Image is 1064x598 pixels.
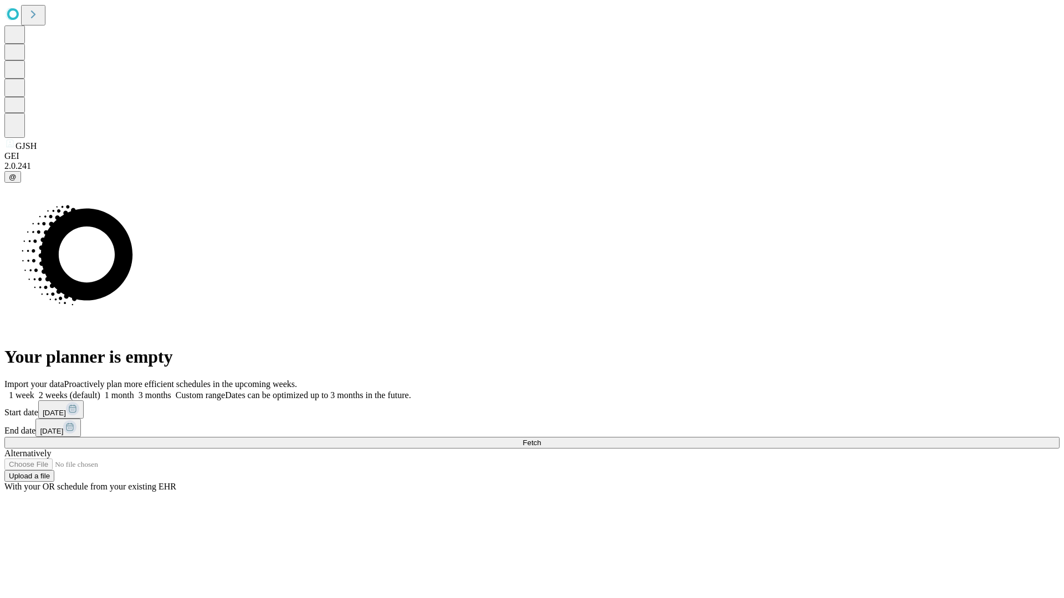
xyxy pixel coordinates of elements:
button: [DATE] [35,419,81,437]
div: Start date [4,400,1060,419]
span: Import your data [4,379,64,389]
span: 3 months [139,390,171,400]
span: Dates can be optimized up to 3 months in the future. [225,390,411,400]
span: Fetch [523,439,541,447]
span: [DATE] [40,427,63,435]
span: 2 weeks (default) [39,390,100,400]
span: 1 month [105,390,134,400]
div: End date [4,419,1060,437]
div: GEI [4,151,1060,161]
span: Proactively plan more efficient schedules in the upcoming weeks. [64,379,297,389]
button: Fetch [4,437,1060,448]
button: [DATE] [38,400,84,419]
span: With your OR schedule from your existing EHR [4,482,176,491]
h1: Your planner is empty [4,347,1060,367]
span: [DATE] [43,409,66,417]
span: @ [9,173,17,181]
span: Alternatively [4,448,51,458]
div: 2.0.241 [4,161,1060,171]
span: 1 week [9,390,34,400]
button: @ [4,171,21,183]
span: GJSH [16,141,37,151]
button: Upload a file [4,470,54,482]
span: Custom range [176,390,225,400]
